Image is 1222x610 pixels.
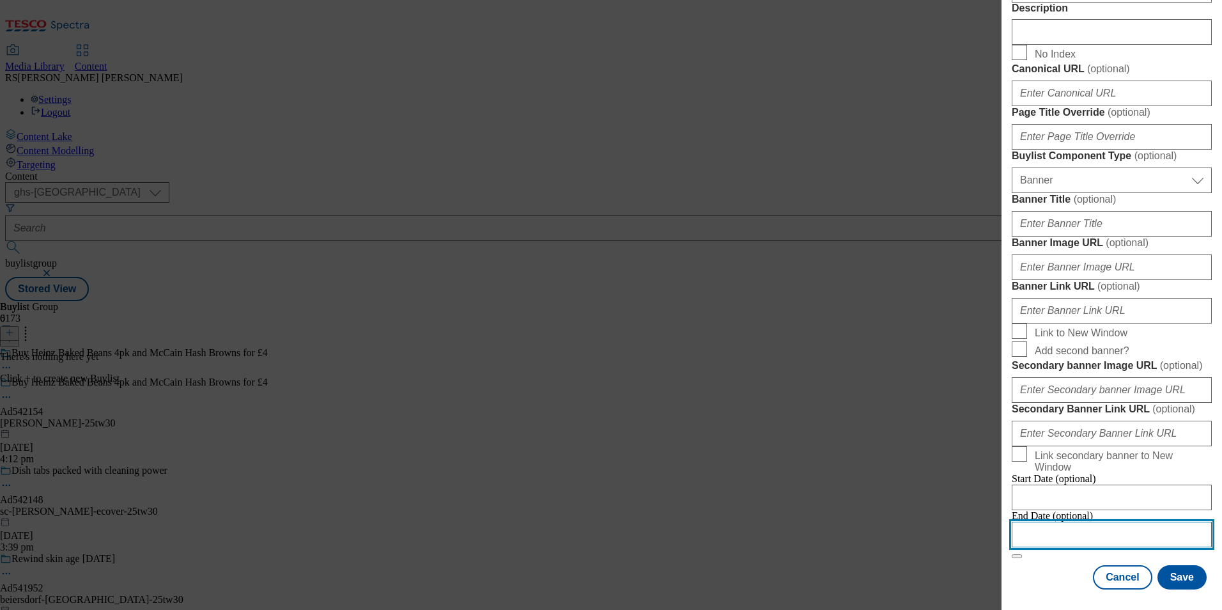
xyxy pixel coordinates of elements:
[1012,81,1212,106] input: Enter Canonical URL
[1012,3,1212,14] label: Description
[1035,327,1127,339] span: Link to New Window
[1012,473,1096,484] span: Start Date (optional)
[1134,150,1177,161] span: ( optional )
[1012,359,1212,372] label: Secondary banner Image URL
[1074,194,1117,205] span: ( optional )
[1012,19,1212,45] input: Enter Description
[1012,403,1212,416] label: Secondary Banner Link URL
[1012,211,1212,237] input: Enter Banner Title
[1035,450,1207,473] span: Link secondary banner to New Window
[1108,107,1150,118] span: ( optional )
[1012,298,1212,324] input: Enter Banner Link URL
[1106,237,1149,248] span: ( optional )
[1087,63,1130,74] span: ( optional )
[1012,106,1212,119] label: Page Title Override
[1152,403,1195,414] span: ( optional )
[1160,360,1203,371] span: ( optional )
[1097,281,1140,292] span: ( optional )
[1012,193,1212,206] label: Banner Title
[1012,522,1212,547] input: Enter Date
[1093,565,1152,590] button: Cancel
[1157,565,1207,590] button: Save
[1012,63,1212,75] label: Canonical URL
[1012,421,1212,446] input: Enter Secondary Banner Link URL
[1012,237,1212,249] label: Banner Image URL
[1012,124,1212,150] input: Enter Page Title Override
[1035,345,1129,357] span: Add second banner?
[1012,485,1212,510] input: Enter Date
[1035,49,1076,60] span: No Index
[1012,377,1212,403] input: Enter Secondary banner Image URL
[1012,150,1212,162] label: Buylist Component Type
[1012,254,1212,280] input: Enter Banner Image URL
[1012,280,1212,293] label: Banner Link URL
[1012,510,1093,521] span: End Date (optional)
